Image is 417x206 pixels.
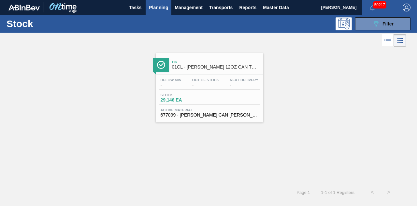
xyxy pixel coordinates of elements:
span: Below Min [161,78,181,82]
button: Filter [355,17,410,30]
span: Stock [161,93,206,97]
button: < [364,184,381,200]
button: Notifications [362,3,383,12]
span: - [230,83,258,87]
span: Management [175,4,203,11]
img: TNhmsLtSVTkK8tSr43FrP2fwEKptu5GPRR3wAAAABJRU5ErkJggg== [8,5,40,10]
span: 1 - 1 of 1 Registers [320,190,354,195]
span: - [192,83,219,87]
div: Card Vision [394,34,406,47]
span: 29,146 EA [161,98,206,103]
span: Tasks [128,4,142,11]
button: > [381,184,397,200]
h1: Stock [7,20,96,27]
span: Active Material [161,108,258,112]
span: Planning [149,4,168,11]
span: Reports [239,4,256,11]
span: Out Of Stock [192,78,219,82]
span: Ok [172,60,260,64]
img: Logout [403,4,410,11]
span: Filter [382,21,394,26]
span: Master Data [263,4,289,11]
img: Ícone [157,61,165,69]
span: 50217 [373,1,386,8]
div: Programming: no user selected [336,17,352,30]
span: 677099 - CARR CAN BUD 12OZ TWNSTK 30/12 CAN 0724 [161,113,258,118]
span: Transports [209,4,233,11]
span: - [161,83,181,87]
div: List Vision [382,34,394,47]
a: ÍconeOk01CL - [PERSON_NAME] 12OZ CAN TWNSTK 30/12 CANBelow Min-Out Of Stock-Next Delivery-Stock29... [151,48,266,122]
span: Page : 1 [296,190,310,195]
span: Next Delivery [230,78,258,82]
span: 01CL - CARR BUD 12OZ CAN TWNSTK 30/12 CAN [172,65,260,70]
